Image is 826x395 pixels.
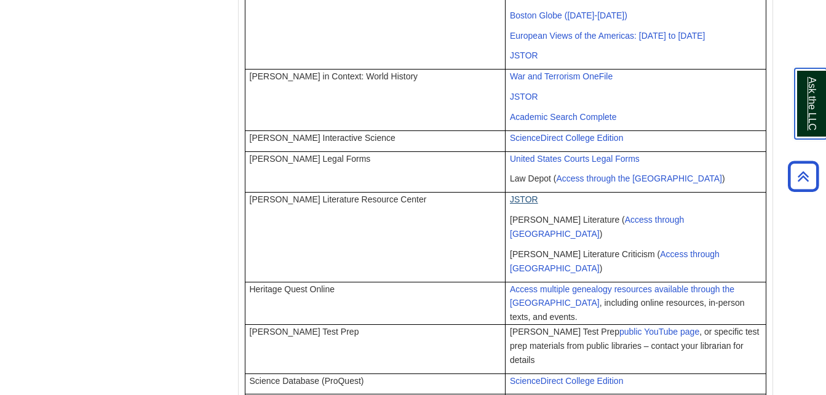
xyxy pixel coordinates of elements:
[510,327,759,365] span: [PERSON_NAME] Test Prep , or specific test prep materials from public libraries – contact your li...
[510,153,640,164] a: United States Courts Legal Forms
[510,376,623,386] span: ScienceDirect College Edition
[510,174,725,183] span: Law Depot ( )
[510,92,538,102] span: JSTOR
[510,71,613,81] a: War and Terrorism OneFile
[250,327,359,337] span: [PERSON_NAME] Test Prep
[250,376,364,386] span: Science Database (ProQuest)
[556,174,721,183] a: Access through the [GEOGRAPHIC_DATA]
[510,249,720,273] a: Access through [GEOGRAPHIC_DATA]
[510,50,538,60] a: JSTOR
[510,111,617,122] a: Academic Search Complete
[250,154,371,164] span: [PERSON_NAME] Legal Forms
[510,215,684,239] span: [PERSON_NAME] Literature ( )
[250,194,427,204] span: [PERSON_NAME] Literature Resource Center
[510,91,538,102] a: JSTOR
[510,31,705,41] span: European Views of the Americas: [DATE] to [DATE]
[619,327,699,337] a: public YouTube page
[510,30,705,41] a: European Views of the Americas: [DATE] to [DATE]
[510,375,623,386] a: ScienceDirect College Edition
[510,215,684,239] a: Access through [GEOGRAPHIC_DATA]
[510,132,623,143] a: ScienceDirect College Edition
[510,284,734,308] a: Access multiple genealogy resources available through the [GEOGRAPHIC_DATA]
[250,284,335,294] span: Heritage Quest Online
[510,112,617,122] span: Academic Search Complete
[510,249,720,273] span: [PERSON_NAME] Literature Criticism ( )
[510,154,640,164] span: United States Courts Legal Forms
[250,71,418,81] span: [PERSON_NAME] in Context: World History
[784,168,823,185] a: Back to Top
[510,284,745,322] span: , including online resources, in-person texts, and events.
[510,133,623,143] span: ScienceDirect College Edition
[250,133,395,143] span: [PERSON_NAME] Interactive Science
[510,10,627,20] a: Boston Globe ([DATE]-[DATE])
[510,194,538,204] a: JSTOR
